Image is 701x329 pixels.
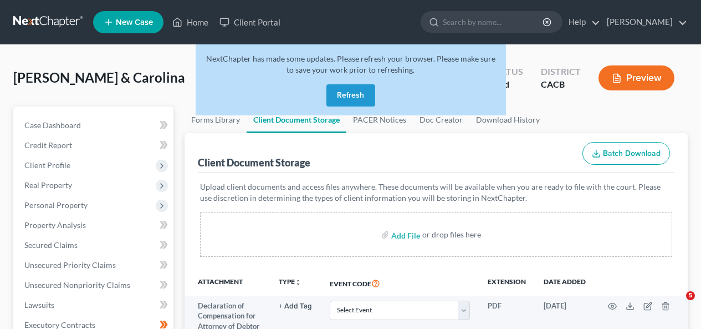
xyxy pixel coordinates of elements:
[167,12,214,32] a: Home
[24,300,54,310] span: Lawsuits
[563,12,600,32] a: Help
[598,65,674,90] button: Preview
[469,107,546,133] a: Download History
[16,115,173,135] a: Case Dashboard
[24,280,130,290] span: Unsecured Nonpriority Claims
[13,69,185,85] span: [PERSON_NAME] & Carolina
[24,240,78,250] span: Secured Claims
[321,270,479,296] th: Event Code
[443,12,544,32] input: Search by name...
[24,180,72,190] span: Real Property
[24,140,72,150] span: Credit Report
[198,156,310,169] div: Client Document Storage
[490,78,523,91] div: Lead
[16,255,173,275] a: Unsecured Priority Claims
[24,260,116,270] span: Unsecured Priority Claims
[206,54,495,74] span: NextChapter has made some updates. Please refresh your browser. Please make sure to save your wor...
[185,107,247,133] a: Forms Library
[541,65,581,78] div: District
[16,275,173,295] a: Unsecured Nonpriority Claims
[422,229,481,240] div: or drop files here
[603,149,661,158] span: Batch Download
[24,160,70,170] span: Client Profile
[279,303,312,310] button: + Add Tag
[479,270,535,296] th: Extension
[185,270,270,296] th: Attachment
[16,295,173,315] a: Lawsuits
[16,235,173,255] a: Secured Claims
[24,200,88,210] span: Personal Property
[279,301,312,311] a: + Add Tag
[535,270,595,296] th: Date added
[686,291,695,300] span: 5
[541,78,581,91] div: CACB
[16,135,173,155] a: Credit Report
[582,142,670,165] button: Batch Download
[200,181,672,204] p: Upload client documents and access files anywhere. These documents will be available when you are...
[116,18,153,27] span: New Case
[663,291,690,318] iframe: Intercom live chat
[601,12,687,32] a: [PERSON_NAME]
[295,279,301,286] i: unfold_more
[24,120,81,130] span: Case Dashboard
[214,12,286,32] a: Client Portal
[24,220,86,230] span: Property Analysis
[279,279,301,286] button: TYPEunfold_more
[490,65,523,78] div: Status
[16,215,173,235] a: Property Analysis
[326,84,375,107] button: Refresh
